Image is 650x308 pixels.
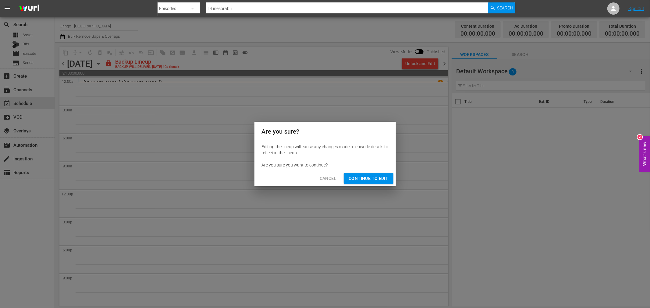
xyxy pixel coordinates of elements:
[15,2,44,16] img: ans4CAIJ8jUAAAAAAAAAAAAAAAAAAAAAAAAgQb4GAAAAAAAAAAAAAAAAAAAAAAAAJMjXAAAAAAAAAAAAAAAAAAAAAAAAgAT5G...
[344,173,393,184] button: Continue to Edit
[262,162,389,168] div: Are you sure you want to continue?
[638,135,642,140] div: 2
[262,144,389,156] div: Editing the lineup will cause any changes made to episode details to reflect in the lineup.
[315,173,341,184] button: Cancel
[628,6,644,11] a: Sign Out
[349,175,388,182] span: Continue to Edit
[262,127,389,136] h2: Are you sure?
[320,175,336,182] span: Cancel
[4,5,11,12] span: menu
[497,2,513,13] span: Search
[639,136,650,172] button: Open Feedback Widget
